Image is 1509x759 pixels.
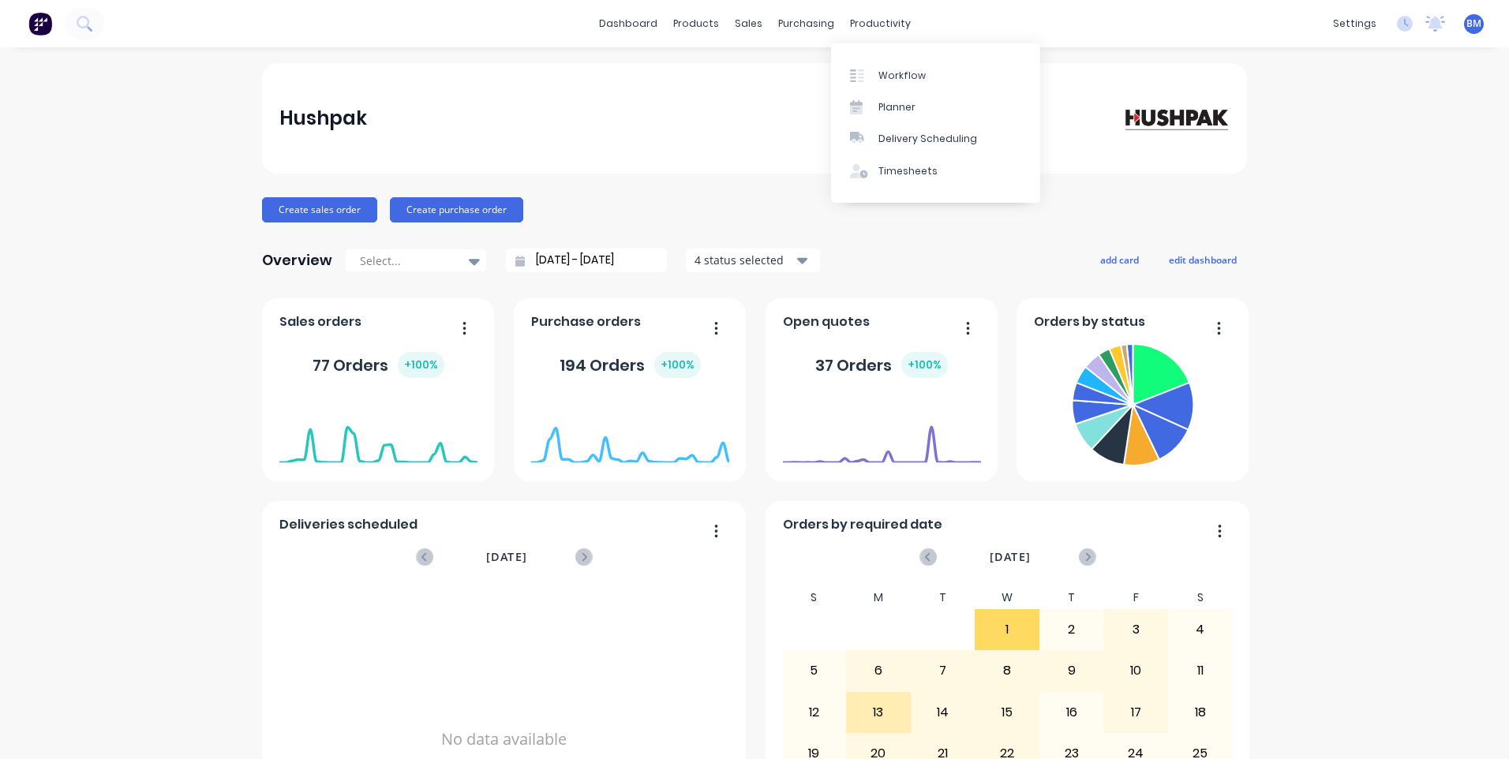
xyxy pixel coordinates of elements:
a: Timesheets [831,155,1040,187]
div: 4 status selected [695,252,794,268]
span: BM [1466,17,1481,31]
div: sales [727,12,770,36]
div: T [1039,586,1104,609]
a: dashboard [591,12,665,36]
div: M [846,586,911,609]
img: Factory [28,12,52,36]
button: edit dashboard [1159,249,1247,270]
div: Hushpak [279,103,367,134]
a: Planner [831,92,1040,123]
div: 3 [1104,610,1167,649]
span: [DATE] [990,548,1031,566]
div: products [665,12,727,36]
div: 7 [912,651,975,690]
a: Workflow [831,59,1040,91]
span: Deliveries scheduled [279,515,418,534]
div: Overview [262,245,332,276]
div: 8 [975,651,1039,690]
div: S [1168,586,1233,609]
div: 9 [1040,651,1103,690]
div: 12 [783,693,846,732]
div: + 100 % [398,352,444,378]
div: 16 [1040,693,1103,732]
div: 4 [1169,610,1232,649]
div: 6 [847,651,910,690]
img: Hushpak [1119,104,1230,132]
div: Delivery Scheduling [878,132,977,146]
div: purchasing [770,12,842,36]
span: Orders by status [1034,312,1145,331]
div: + 100 % [901,352,948,378]
div: 1 [975,610,1039,649]
div: 17 [1104,693,1167,732]
div: productivity [842,12,919,36]
div: 10 [1104,651,1167,690]
div: Workflow [878,69,926,83]
span: Sales orders [279,312,361,331]
button: Create purchase order [390,197,523,222]
div: Timesheets [878,164,938,178]
div: 2 [1040,610,1103,649]
button: Create sales order [262,197,377,222]
div: 11 [1169,651,1232,690]
div: + 100 % [654,352,701,378]
a: Delivery Scheduling [831,123,1040,155]
div: 37 Orders [815,352,948,378]
div: 194 Orders [560,352,701,378]
div: 5 [783,651,846,690]
span: Purchase orders [531,312,641,331]
div: 13 [847,693,910,732]
div: W [975,586,1039,609]
div: Planner [878,100,916,114]
span: [DATE] [486,548,527,566]
div: F [1103,586,1168,609]
div: S [782,586,847,609]
div: 15 [975,693,1039,732]
div: 14 [912,693,975,732]
span: Open quotes [783,312,870,331]
div: settings [1325,12,1384,36]
div: 18 [1169,693,1232,732]
div: T [911,586,975,609]
div: 77 Orders [313,352,444,378]
button: 4 status selected [686,249,820,272]
button: add card [1090,249,1149,270]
